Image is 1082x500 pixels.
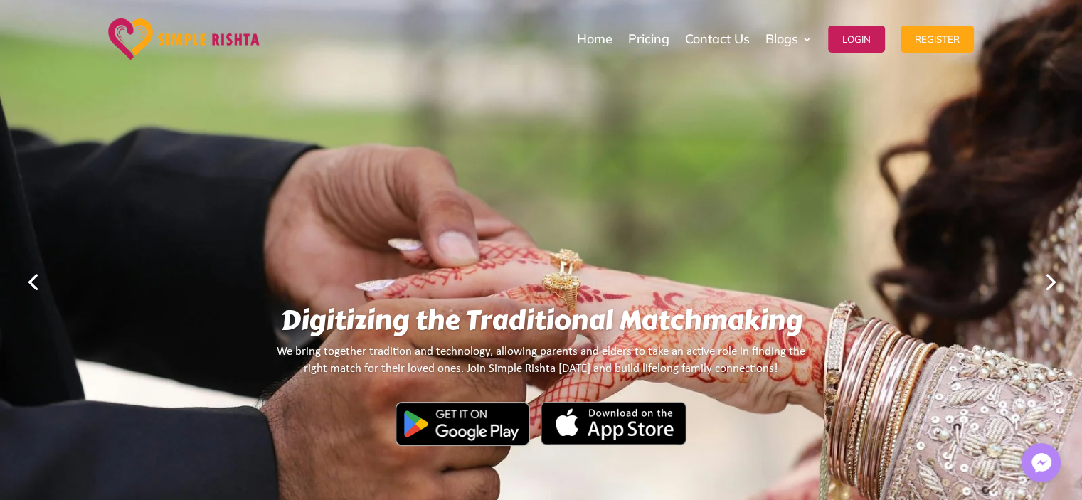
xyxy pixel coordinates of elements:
a: Blogs [765,4,812,75]
: We bring together tradition and technology, allowing parents and elders to take an active role in... [273,344,809,452]
a: Contact Us [685,4,750,75]
img: Messenger [1027,449,1056,477]
img: Google Play [396,402,530,446]
a: Login [828,4,885,75]
a: Register [901,4,974,75]
h1: Digitizing the Traditional Matchmaking [273,304,809,344]
a: Home [577,4,612,75]
button: Register [901,26,974,53]
a: Pricing [628,4,669,75]
button: Login [828,26,885,53]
